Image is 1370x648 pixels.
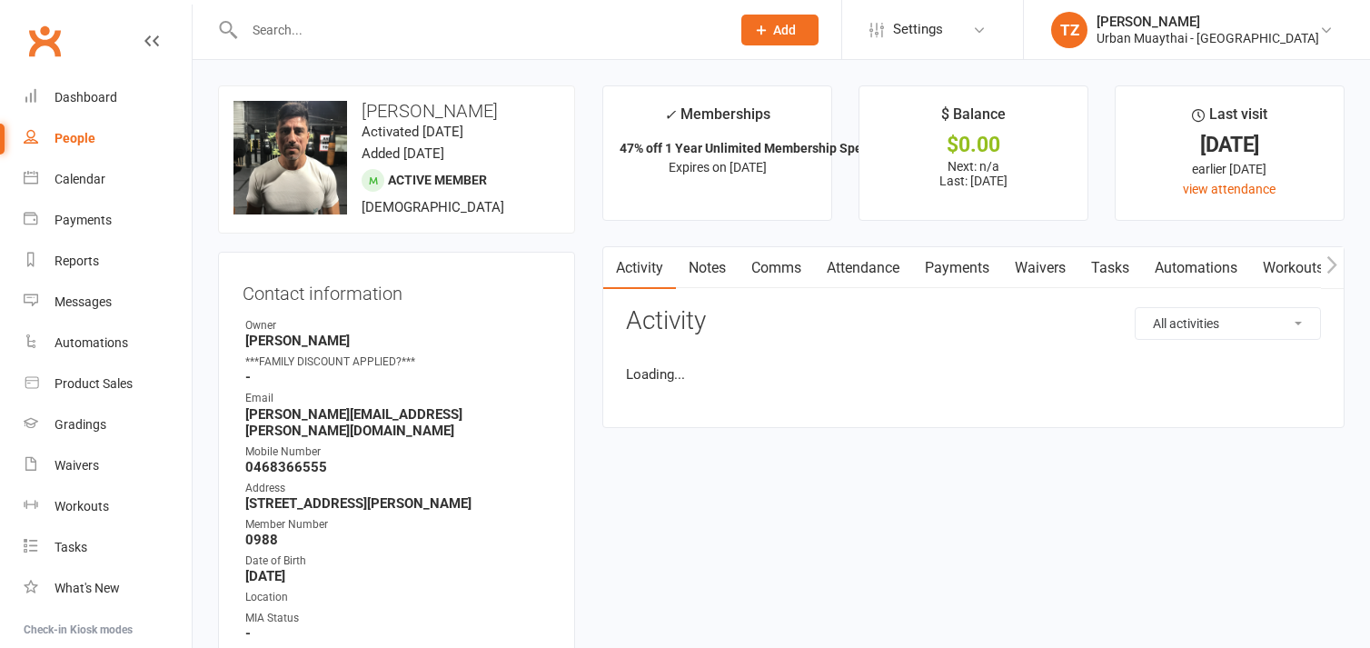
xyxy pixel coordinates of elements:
a: Waivers [24,445,192,486]
a: Activity [603,247,676,289]
div: Dashboard [55,90,117,105]
div: Owner [245,317,551,334]
strong: [PERSON_NAME][EMAIL_ADDRESS][PERSON_NAME][DOMAIN_NAME] [245,406,551,439]
a: Tasks [1078,247,1142,289]
h3: Activity [626,307,1321,335]
a: Workouts [24,486,192,527]
li: Loading... [626,364,1321,385]
div: Calendar [55,172,105,186]
span: Add [773,23,796,37]
button: Add [741,15,819,45]
div: Member Number [245,516,551,533]
strong: - [245,369,551,385]
a: Notes [676,247,739,289]
a: Gradings [24,404,192,445]
div: MIA Status [245,610,551,627]
a: Product Sales [24,364,192,404]
strong: 47% off 1 Year Unlimited Membership Specia... [620,141,890,155]
strong: [PERSON_NAME] [245,333,551,349]
div: What's New [55,581,120,595]
a: Reports [24,241,192,282]
time: Added [DATE] [362,145,444,162]
div: Email [245,390,551,407]
div: Address [245,480,551,497]
div: earlier [DATE] [1132,159,1327,179]
div: Messages [55,294,112,309]
span: Active member [388,173,487,187]
strong: 0468366555 [245,459,551,475]
div: Urban Muaythai - [GEOGRAPHIC_DATA] [1097,30,1319,46]
div: $0.00 [876,135,1071,155]
a: Waivers [1002,247,1078,289]
a: Automations [1142,247,1250,289]
i: ✓ [664,106,676,124]
div: Date of Birth [245,553,551,570]
input: Search... [239,17,718,43]
div: Gradings [55,417,106,432]
span: Expires on [DATE] [669,160,767,174]
a: Workouts [1250,247,1336,289]
div: Automations [55,335,128,350]
div: TZ [1051,12,1087,48]
h3: Contact information [243,276,551,304]
div: [DATE] [1132,135,1327,155]
a: Comms [739,247,814,289]
a: Calendar [24,159,192,200]
div: $ Balance [941,103,1006,135]
div: Reports [55,254,99,268]
div: [PERSON_NAME] [1097,14,1319,30]
h3: [PERSON_NAME] [233,101,560,121]
a: Attendance [814,247,912,289]
div: Workouts [55,499,109,513]
a: view attendance [1183,182,1276,196]
div: Waivers [55,458,99,473]
a: People [24,118,192,159]
strong: - [245,625,551,642]
time: Activated [DATE] [362,124,463,140]
div: Last visit [1192,103,1267,135]
div: Mobile Number [245,444,551,461]
img: image1711310616.png [233,101,347,214]
a: Payments [24,200,192,241]
span: [DEMOGRAPHIC_DATA] [362,199,504,215]
a: Dashboard [24,77,192,118]
div: Memberships [664,103,770,136]
a: Clubworx [22,18,67,64]
div: Tasks [55,540,87,554]
a: Payments [912,247,1002,289]
span: Settings [893,9,943,50]
div: ***FAMILY DISCOUNT APPLIED?*** [245,354,551,371]
a: What's New [24,568,192,609]
p: Next: n/a Last: [DATE] [876,159,1071,188]
a: Tasks [24,527,192,568]
div: Product Sales [55,376,133,391]
a: Messages [24,282,192,323]
div: Location [245,589,551,606]
a: Automations [24,323,192,364]
div: Payments [55,213,112,227]
div: People [55,131,95,145]
strong: 0988 [245,532,551,548]
strong: [STREET_ADDRESS][PERSON_NAME] [245,495,551,512]
strong: [DATE] [245,568,551,584]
